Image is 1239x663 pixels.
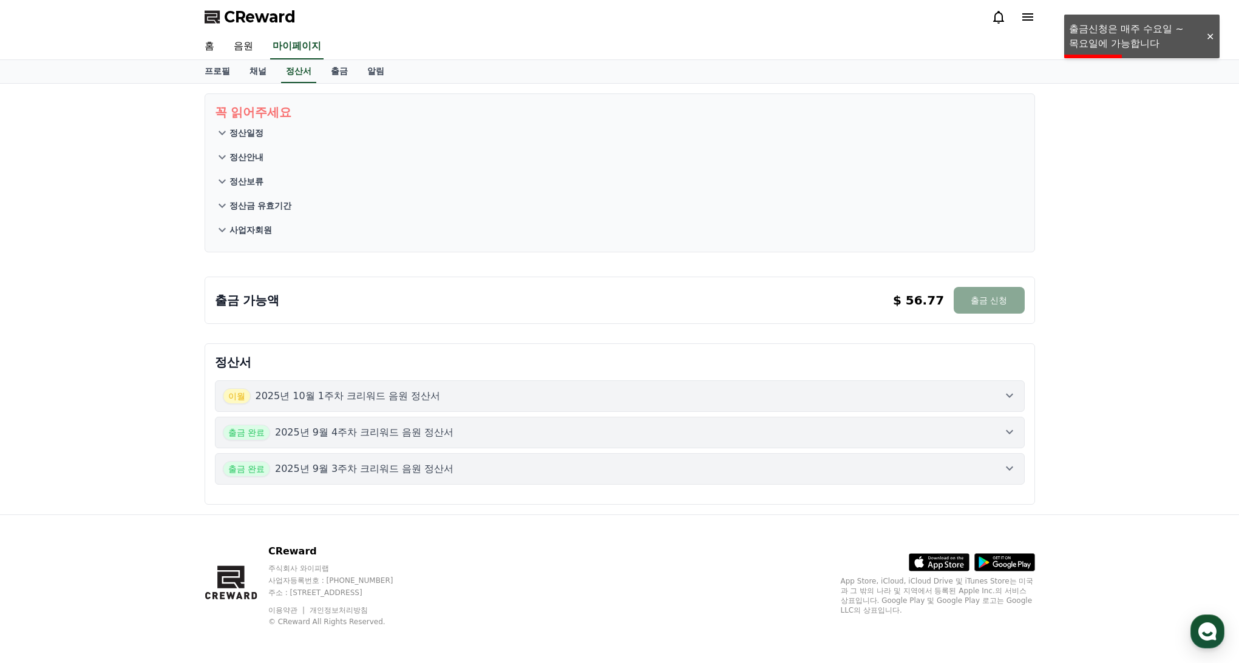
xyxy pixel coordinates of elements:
[893,292,944,309] p: $ 56.77
[268,576,416,585] p: 사업자등록번호 : [PHONE_NUMBER]
[101,403,137,413] span: Messages
[215,292,280,309] p: 출금 가능액
[80,385,157,415] a: Messages
[229,224,272,236] p: 사업자회원
[223,388,251,404] span: 이월
[223,461,270,477] span: 출금 완료
[281,60,316,83] a: 정산서
[195,34,224,59] a: 홈
[310,606,368,614] a: 개인정보처리방침
[195,60,240,83] a: 프로필
[215,121,1025,145] button: 정산일정
[223,425,270,440] span: 출금 완료
[275,425,454,440] p: 2025년 9월 4주차 크리워드 음원 정산서
[215,354,1025,371] p: 정산서
[215,104,1025,121] p: 꼭 읽어주세요
[215,145,1025,169] button: 정산안내
[215,417,1025,448] button: 출금 완료 2025년 9월 4주차 크리워드 음원 정산서
[229,151,263,163] p: 정산안내
[268,564,416,573] p: 주식회사 와이피랩
[270,34,324,59] a: 마이페이지
[321,60,358,83] a: 출금
[256,389,441,403] p: 2025년 10월 1주차 크리워드 음원 정산서
[229,127,263,139] p: 정산일정
[268,606,307,614] a: 이용약관
[841,576,1035,615] p: App Store, iCloud, iCloud Drive 및 iTunes Store는 미국과 그 밖의 나라 및 지역에서 등록된 Apple Inc.의 서비스 상표입니다. Goo...
[215,453,1025,485] button: 출금 완료 2025년 9월 3주차 크리워드 음원 정산서
[275,462,454,476] p: 2025년 9월 3주차 크리워드 음원 정산서
[954,287,1024,314] button: 출금 신청
[157,385,233,415] a: Settings
[215,194,1025,218] button: 정산금 유효기간
[229,200,292,212] p: 정산금 유효기간
[224,7,296,27] span: CReward
[240,60,276,83] a: 채널
[205,7,296,27] a: CReward
[268,544,416,559] p: CReward
[31,403,52,412] span: Home
[268,617,416,627] p: © CReward All Rights Reserved.
[215,218,1025,242] button: 사업자회원
[180,403,209,412] span: Settings
[268,588,416,597] p: 주소 : [STREET_ADDRESS]
[229,175,263,187] p: 정산보류
[215,169,1025,194] button: 정산보류
[4,385,80,415] a: Home
[215,380,1025,412] button: 이월 2025년 10월 1주차 크리워드 음원 정산서
[224,34,263,59] a: 음원
[358,60,394,83] a: 알림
